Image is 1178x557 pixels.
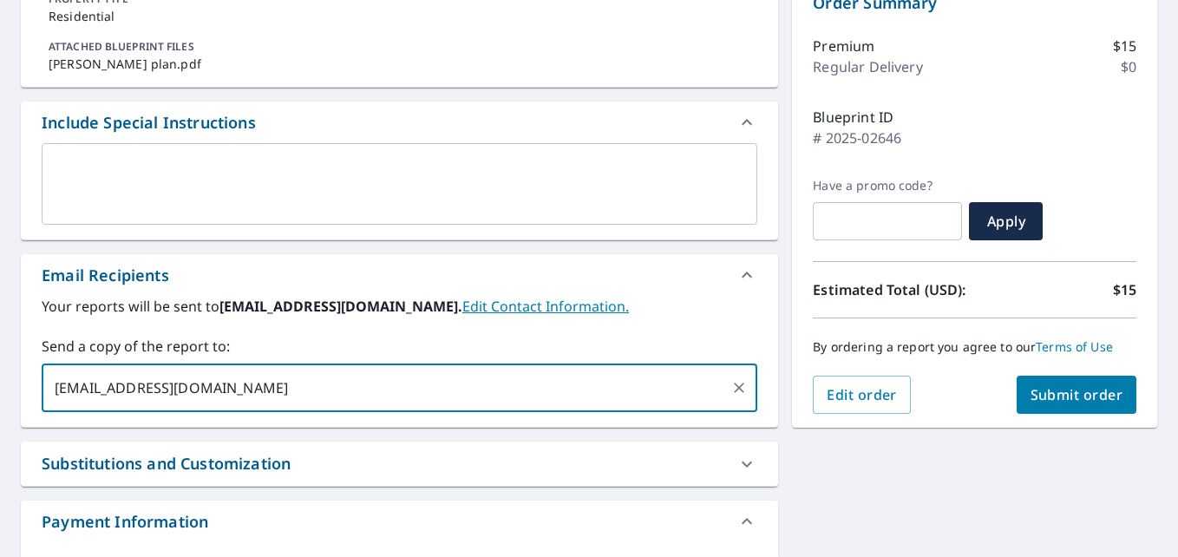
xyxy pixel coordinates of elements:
[1017,376,1137,414] button: Submit order
[219,297,462,316] b: [EMAIL_ADDRESS][DOMAIN_NAME].
[813,279,974,300] p: Estimated Total (USD):
[727,376,751,400] button: Clear
[813,178,962,193] label: Have a promo code?
[42,510,208,534] div: Payment Information
[813,56,922,77] p: Regular Delivery
[49,7,750,25] p: Residential
[49,39,750,55] p: ATTACHED BLUEPRINT FILES
[21,442,778,486] div: Substitutions and Customization
[813,339,1136,355] p: By ordering a report you agree to our
[813,107,893,128] p: Blueprint ID
[42,336,757,357] label: Send a copy of the report to:
[1113,279,1136,300] p: $15
[21,501,778,542] div: Payment Information
[462,297,629,316] a: EditContactInfo
[1121,56,1136,77] p: $0
[49,55,750,73] p: [PERSON_NAME] plan.pdf
[42,111,256,134] div: Include Special Instructions
[1113,36,1136,56] p: $15
[813,128,901,148] p: # 2025-02646
[42,264,169,287] div: Email Recipients
[969,202,1043,240] button: Apply
[21,102,778,143] div: Include Special Instructions
[21,254,778,296] div: Email Recipients
[42,452,291,475] div: Substitutions and Customization
[1036,338,1113,355] a: Terms of Use
[42,296,757,317] label: Your reports will be sent to
[827,385,897,404] span: Edit order
[1031,385,1123,404] span: Submit order
[983,212,1029,231] span: Apply
[813,36,874,56] p: Premium
[813,376,911,414] button: Edit order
